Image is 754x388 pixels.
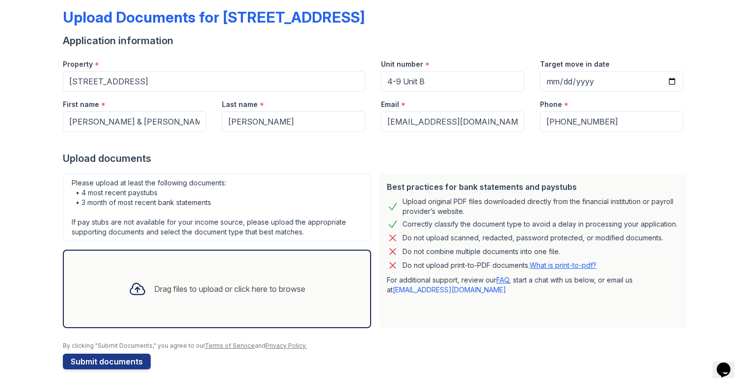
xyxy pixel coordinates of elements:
div: Do not upload scanned, redacted, password protected, or modified documents. [403,232,663,244]
label: Phone [540,100,562,109]
iframe: chat widget [713,349,744,378]
div: Drag files to upload or click here to browse [154,283,305,295]
a: Terms of Service [205,342,255,349]
label: Unit number [381,59,423,69]
a: [EMAIL_ADDRESS][DOMAIN_NAME] [393,285,506,294]
a: FAQ [496,276,509,284]
button: Submit documents [63,354,151,369]
div: By clicking "Submit Documents," you agree to our and [63,342,691,350]
label: Target move in date [540,59,610,69]
div: Please upload at least the following documents: • 4 most recent paystubs • 3 month of most recent... [63,173,371,242]
a: What is print-to-pdf? [530,261,596,269]
div: Best practices for bank statements and paystubs [387,181,679,193]
label: Email [381,100,399,109]
label: Last name [222,100,258,109]
label: First name [63,100,99,109]
a: Privacy Policy. [266,342,307,349]
div: Correctly classify the document type to avoid a delay in processing your application. [403,218,677,230]
div: Upload original PDF files downloaded directly from the financial institution or payroll provider’... [403,197,679,216]
label: Property [63,59,93,69]
div: Do not combine multiple documents into one file. [403,246,560,258]
p: Do not upload print-to-PDF documents. [403,260,596,270]
div: Application information [63,34,691,48]
div: Upload documents [63,152,691,165]
div: Upload Documents for [STREET_ADDRESS] [63,8,365,26]
p: For additional support, review our , start a chat with us below, or email us at [387,275,679,295]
